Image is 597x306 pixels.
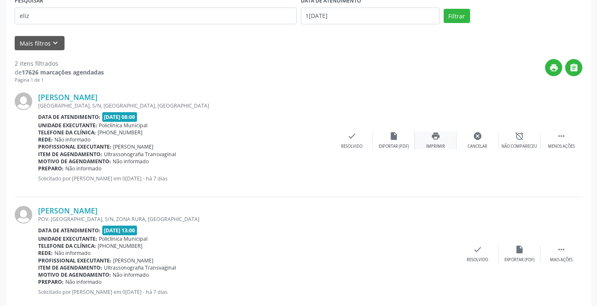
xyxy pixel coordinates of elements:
b: Data de atendimento: [38,113,101,121]
span: Policlínica Municipal [99,235,147,242]
span: Não informado [54,249,90,257]
b: Item de agendamento: [38,264,102,271]
span: Não informado [113,271,149,278]
div: Página 1 de 1 [15,77,104,84]
b: Data de atendimento: [38,227,101,234]
i: print [431,131,440,141]
span: [DATE] 08:00 [102,112,137,122]
i:  [557,131,566,141]
span: Não informado [113,158,149,165]
img: img [15,93,32,110]
span: Não informado [65,278,101,285]
b: Profissional executante: [38,143,111,150]
i: check [473,245,482,254]
b: Motivo de agendamento: [38,271,111,278]
div: Mais ações [550,257,573,263]
span: [PHONE_NUMBER] [98,129,142,136]
i:  [557,245,566,254]
div: Exportar (PDF) [379,144,409,149]
div: Menos ações [548,144,575,149]
span: Ultrassonografia Transvaginal [104,264,176,271]
strong: 17626 marcações agendadas [22,68,104,76]
b: Telefone da clínica: [38,242,96,249]
b: Rede: [38,136,53,143]
span: Ultrassonografia Transvaginal [104,151,176,158]
div: Resolvido [467,257,488,263]
p: Solicitado por [PERSON_NAME] em 0[DATE] - há 7 dias [38,288,457,296]
div: [GEOGRAPHIC_DATA], S/N, [GEOGRAPHIC_DATA], [GEOGRAPHIC_DATA] [38,102,331,109]
div: de [15,68,104,77]
div: Exportar (PDF) [504,257,535,263]
p: Solicitado por [PERSON_NAME] em 0[DATE] - há 7 dias [38,175,331,182]
i: alarm_off [515,131,524,141]
b: Rede: [38,249,53,257]
span: [DATE] 13:00 [102,226,137,235]
i: insert_drive_file [389,131,398,141]
i: print [549,63,558,72]
b: Unidade executante: [38,235,97,242]
a: [PERSON_NAME] [38,206,98,215]
span: Não informado [54,136,90,143]
div: 2 itens filtrados [15,59,104,68]
a: [PERSON_NAME] [38,93,98,102]
img: img [15,206,32,224]
button: Filtrar [444,9,470,23]
i: cancel [473,131,482,141]
div: Imprimir [426,144,445,149]
button: Mais filtroskeyboard_arrow_down [15,36,65,51]
b: Profissional executante: [38,257,111,264]
div: Não compareceu [501,144,537,149]
button:  [565,59,582,76]
span: Não informado [65,165,101,172]
b: Motivo de agendamento: [38,158,111,165]
input: Selecione um intervalo [301,8,439,24]
b: Item de agendamento: [38,151,102,158]
div: Resolvido [341,144,362,149]
span: [PHONE_NUMBER] [98,242,142,249]
b: Preparo: [38,278,64,285]
div: POV. [GEOGRAPHIC_DATA], S/N, ZONA RURA, [GEOGRAPHIC_DATA] [38,216,457,223]
i: keyboard_arrow_down [51,39,60,48]
b: Telefone da clínica: [38,129,96,136]
span: Policlínica Municipal [99,122,147,129]
b: Preparo: [38,165,64,172]
i: check [347,131,357,141]
i:  [569,63,579,72]
span: [PERSON_NAME] [113,143,153,150]
input: Nome, CNS [15,8,297,24]
b: Unidade executante: [38,122,97,129]
div: Cancelar [468,144,487,149]
span: [PERSON_NAME] [113,257,153,264]
button: print [545,59,562,76]
i: insert_drive_file [515,245,524,254]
